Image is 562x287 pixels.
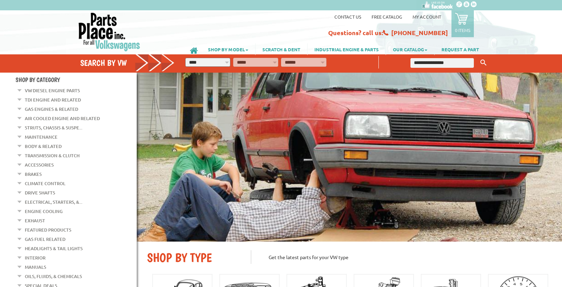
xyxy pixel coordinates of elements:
a: Oils, Fluids, & Chemicals [25,272,82,281]
a: SHOP BY MODEL [201,43,255,55]
a: Gas Engines & Related [25,105,78,114]
p: Get the latest parts for your VW type [251,250,552,264]
a: Body & Related [25,142,62,151]
a: Brakes [25,170,42,179]
a: INDUSTRIAL ENGINE & PARTS [308,43,386,55]
a: Manuals [25,263,46,272]
a: Headlights & Tail Lights [25,244,83,253]
a: Engine Cooling [25,207,63,216]
h2: SHOP BY TYPE [147,250,240,265]
a: Contact us [334,14,361,20]
h4: Shop By Category [15,76,137,83]
button: Keyword Search [478,57,489,68]
a: VW Diesel Engine Parts [25,86,80,95]
a: Air Cooled Engine and Related [25,114,100,123]
a: Free Catalog [372,14,402,20]
a: Interior [25,253,45,262]
a: Drive Shafts [25,188,55,197]
a: Maintenance [25,132,58,141]
a: Electrical, Starters, &... [25,198,82,206]
a: Featured Products [25,225,71,234]
a: Struts, Chassis & Suspe... [25,123,82,132]
a: My Account [413,14,441,20]
a: 0 items [451,10,474,37]
a: Accessories [25,160,54,169]
a: OUR CATALOG [386,43,434,55]
p: 0 items [455,27,470,33]
a: TDI Engine and Related [25,95,81,104]
a: Exhaust [25,216,45,225]
a: REQUEST A PART [435,43,486,55]
a: Climate Control [25,179,65,188]
img: Parts Place Inc! [78,12,141,52]
a: Gas Fuel Related [25,235,65,244]
img: First slide [900x500] [137,73,562,242]
a: Transmission & Clutch [25,151,80,160]
a: SCRATCH & DENT [256,43,307,55]
h4: Search by VW [80,58,175,68]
